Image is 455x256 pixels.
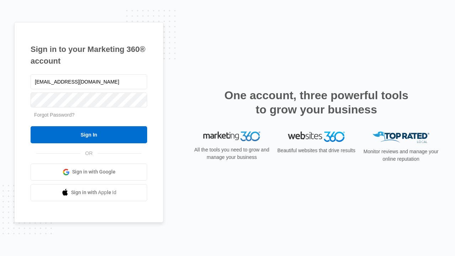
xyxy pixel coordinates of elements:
[31,184,147,201] a: Sign in with Apple Id
[31,126,147,143] input: Sign In
[361,148,441,163] p: Monitor reviews and manage your online reputation
[192,146,272,161] p: All the tools you need to grow and manage your business
[288,132,345,142] img: Websites 360
[71,189,117,196] span: Sign in with Apple Id
[203,132,260,142] img: Marketing 360
[31,43,147,67] h1: Sign in to your Marketing 360® account
[373,132,429,143] img: Top Rated Local
[72,168,116,176] span: Sign in with Google
[31,74,147,89] input: Email
[222,88,411,117] h2: One account, three powerful tools to grow your business
[80,150,98,157] span: OR
[277,147,356,154] p: Beautiful websites that drive results
[34,112,75,118] a: Forgot Password?
[31,164,147,181] a: Sign in with Google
